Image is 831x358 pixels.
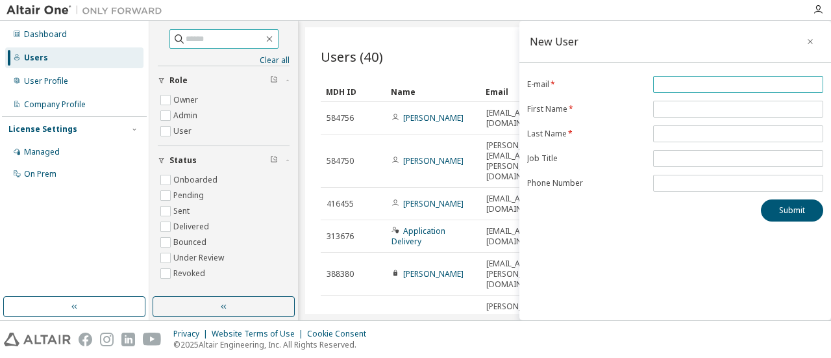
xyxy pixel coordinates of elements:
[24,99,86,110] div: Company Profile
[327,199,354,209] span: 416455
[24,53,48,63] div: Users
[327,231,354,242] span: 313676
[761,199,823,222] button: Submit
[169,75,188,86] span: Role
[403,155,464,166] a: [PERSON_NAME]
[327,156,354,166] span: 584750
[173,203,192,219] label: Sent
[486,194,552,214] span: [EMAIL_ADDRESS][DOMAIN_NAME]
[4,333,71,346] img: altair_logo.svg
[121,333,135,346] img: linkedin.svg
[158,66,290,95] button: Role
[100,333,114,346] img: instagram.svg
[486,226,552,247] span: [EMAIL_ADDRESS][DOMAIN_NAME]
[169,155,197,166] span: Status
[173,172,220,188] label: Onboarded
[527,104,645,114] label: First Name
[173,108,200,123] label: Admin
[327,269,354,279] span: 388380
[173,235,209,250] label: Bounced
[173,339,374,350] p: © 2025 Altair Engineering, Inc. All Rights Reserved.
[24,147,60,157] div: Managed
[24,76,68,86] div: User Profile
[173,219,212,235] label: Delivered
[158,55,290,66] a: Clear all
[173,329,212,339] div: Privacy
[403,112,464,123] a: [PERSON_NAME]
[8,124,77,134] div: License Settings
[527,153,645,164] label: Job Title
[527,79,645,90] label: E-mail
[527,129,645,139] label: Last Name
[24,169,56,179] div: On Prem
[173,123,194,139] label: User
[326,81,380,102] div: MDH ID
[530,36,578,47] div: New User
[403,198,464,209] a: [PERSON_NAME]
[158,146,290,175] button: Status
[486,81,540,102] div: Email
[321,47,383,66] span: Users (40)
[307,329,374,339] div: Cookie Consent
[270,155,278,166] span: Clear filter
[327,113,354,123] span: 584756
[143,333,162,346] img: youtube.svg
[270,75,278,86] span: Clear filter
[391,81,475,102] div: Name
[527,178,645,188] label: Phone Number
[212,329,307,339] div: Website Terms of Use
[173,92,201,108] label: Owner
[486,108,552,129] span: [EMAIL_ADDRESS][DOMAIN_NAME]
[486,301,552,343] span: [PERSON_NAME][EMAIL_ADDRESS][PERSON_NAME][DOMAIN_NAME]
[173,250,227,266] label: Under Review
[391,225,445,247] a: Application Delivery
[173,266,208,281] label: Revoked
[486,259,552,290] span: [EMAIL_ADDRESS][PERSON_NAME][DOMAIN_NAME]
[24,29,67,40] div: Dashboard
[6,4,169,17] img: Altair One
[173,188,206,203] label: Pending
[403,268,464,279] a: [PERSON_NAME]
[486,140,552,182] span: [PERSON_NAME][EMAIL_ADDRESS][PERSON_NAME][DOMAIN_NAME]
[79,333,92,346] img: facebook.svg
